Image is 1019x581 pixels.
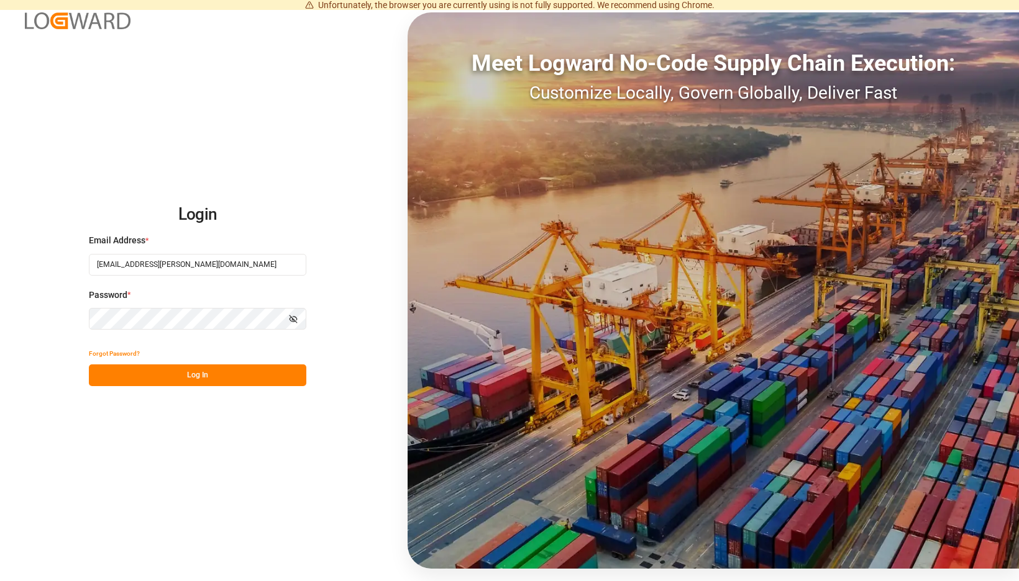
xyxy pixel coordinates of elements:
[89,343,140,364] button: Forgot Password?
[89,289,127,302] span: Password
[89,254,306,276] input: Enter your email
[408,47,1019,80] div: Meet Logward No-Code Supply Chain Execution:
[89,364,306,386] button: Log In
[89,234,145,247] span: Email Address
[408,80,1019,106] div: Customize Locally, Govern Globally, Deliver Fast
[25,12,130,29] img: Logward_new_orange.png
[89,195,306,235] h2: Login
